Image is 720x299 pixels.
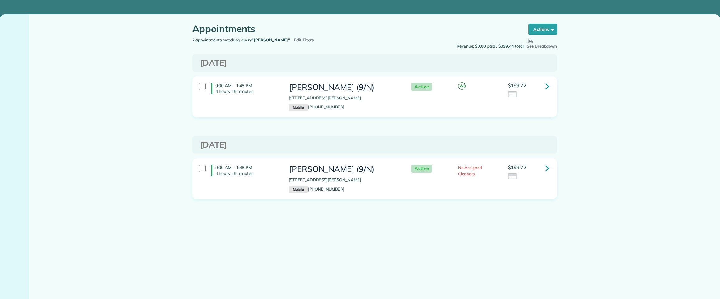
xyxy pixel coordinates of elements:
span: $199.72 [508,82,526,88]
span: $199.72 [508,164,526,170]
p: [STREET_ADDRESS][PERSON_NAME] [289,95,399,101]
h1: Appointments [192,24,516,34]
button: See Breakdown [527,37,557,50]
small: Mobile [289,104,308,111]
h3: [DATE] [200,59,549,68]
img: icon_credit_card_neutral-3d9a980bd25ce6dbb0f2033d7200983694762465c175678fcbc2d8f4bc43548e.png [508,173,517,180]
button: Actions [528,24,557,35]
span: Active [411,83,432,91]
strong: "[PERSON_NAME]" [252,37,290,42]
p: [STREET_ADDRESS][PERSON_NAME] [289,177,399,183]
p: 4 hours 45 minutes [215,88,279,94]
a: Mobile[PHONE_NUMBER] [289,104,344,109]
span: W( [458,82,466,90]
h3: [DATE] [200,140,549,149]
span: Active [411,165,432,173]
h4: 9:00 AM - 1:45 PM [211,83,279,94]
p: 4 hours 45 minutes [215,171,279,176]
div: 2 appointments matching query [188,37,375,43]
h4: 9:00 AM - 1:45 PM [211,165,279,176]
span: See Breakdown [527,37,557,49]
a: Mobile[PHONE_NUMBER] [289,187,344,192]
h3: [PERSON_NAME] (9/N) [289,83,399,92]
h3: [PERSON_NAME] (9/N) [289,165,399,174]
span: Revenue: $0.00 paid / $399.44 total [457,43,524,50]
small: Mobile [289,186,308,193]
img: icon_credit_card_neutral-3d9a980bd25ce6dbb0f2033d7200983694762465c175678fcbc2d8f4bc43548e.png [508,91,517,98]
a: Edit Filters [294,37,314,42]
span: No Assigned Cleaners [458,165,482,176]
